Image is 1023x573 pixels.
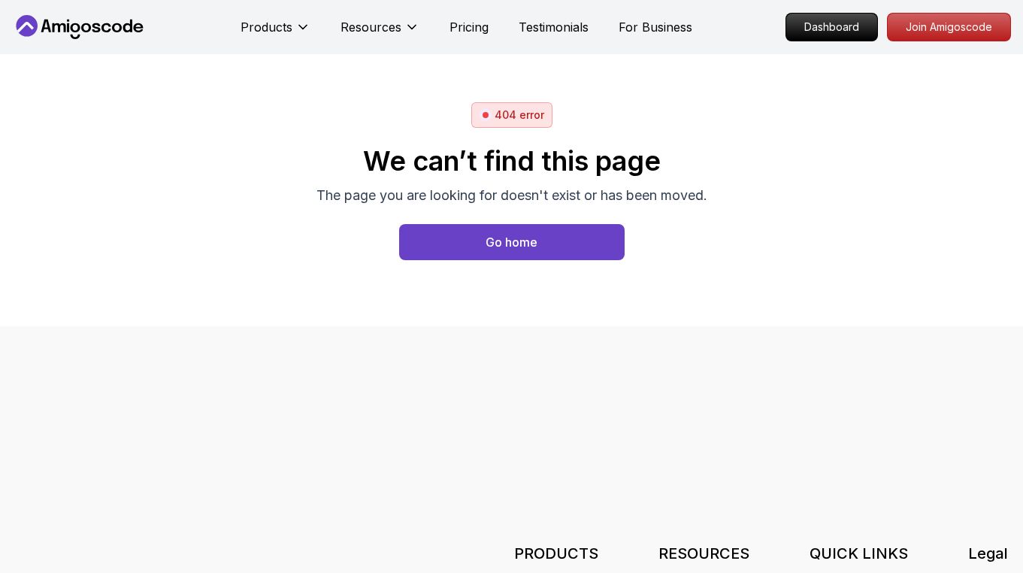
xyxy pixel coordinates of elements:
button: Resources [340,18,419,48]
h2: We can’t find this page [316,146,707,176]
h3: RESOURCES [658,543,749,564]
button: Go home [399,224,625,260]
a: For Business [619,18,692,36]
a: Join Amigoscode [887,13,1011,41]
a: Pricing [449,18,489,36]
a: Testimonials [519,18,589,36]
a: Home page [399,224,625,260]
p: The page you are looking for doesn't exist or has been moved. [316,185,707,206]
p: 404 error [495,108,544,123]
h3: PRODUCTS [514,543,598,564]
p: Dashboard [786,14,877,41]
h3: QUICK LINKS [810,543,908,564]
button: Products [241,18,310,48]
p: Resources [340,18,401,36]
div: Go home [486,233,537,251]
h3: Legal [968,543,1011,564]
p: Join Amigoscode [888,14,1010,41]
a: Dashboard [785,13,878,41]
p: Products [241,18,292,36]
